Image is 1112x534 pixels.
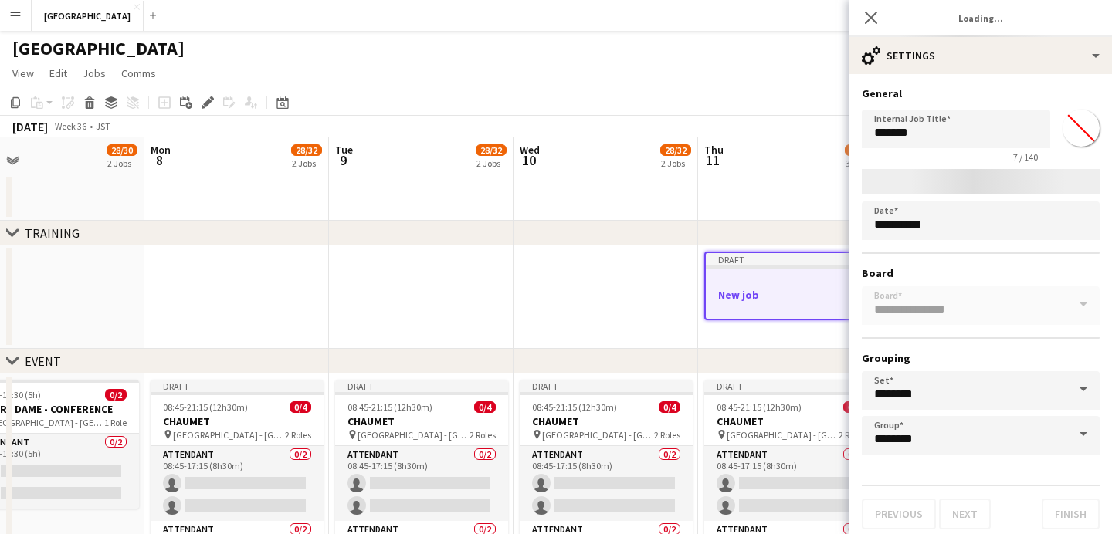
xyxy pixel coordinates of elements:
span: 08:45-21:15 (12h30m) [347,401,432,413]
div: 2 Jobs [292,157,321,169]
div: Settings [849,37,1112,74]
app-card-role: ATTENDANT0/208:45-17:15 (8h30m) [520,446,693,521]
span: 28/30 [107,144,137,156]
h3: General [862,86,1100,100]
span: [GEOGRAPHIC_DATA] - [GEOGRAPHIC_DATA] WORLD EXPO [358,429,470,441]
div: EVENT [25,353,61,369]
span: 8 [148,151,171,169]
a: View [6,63,40,83]
span: Wed [520,143,540,157]
div: 2 Jobs [107,157,137,169]
span: [GEOGRAPHIC_DATA] - [GEOGRAPHIC_DATA] WORLD EXPO [727,429,839,441]
div: 2 Jobs [476,157,506,169]
h3: CHAUMET [151,414,324,428]
span: 08:45-21:15 (12h30m) [717,401,802,413]
span: Mon [151,143,171,157]
h3: Board [862,266,1100,280]
span: Tue [335,143,353,157]
app-card-role: ATTENDANT0/208:45-17:15 (8h30m) [704,446,877,521]
span: Comms [121,66,156,80]
span: 10 [517,151,540,169]
span: Jobs [83,66,106,80]
div: JST [96,120,110,132]
span: [GEOGRAPHIC_DATA] - [GEOGRAPHIC_DATA] WORLD EXPO [542,429,654,441]
span: 2 Roles [470,429,496,441]
div: Draft [335,380,508,392]
div: [DATE] [12,119,48,134]
span: 9 [333,151,353,169]
span: 28/32 [476,144,507,156]
span: 2 Roles [285,429,311,441]
h3: Loading... [849,8,1112,28]
span: 28/32 [660,144,691,156]
h3: CHAUMET [335,414,508,428]
h3: New job [706,288,876,302]
span: 0/4 [659,401,680,413]
app-card-role: ATTENDANT0/208:45-17:15 (8h30m) [151,446,324,521]
div: Draft [704,380,877,392]
div: Draft [706,253,876,265]
span: 11 [702,151,724,169]
app-job-card: DraftNew job [704,252,877,320]
div: 3 Jobs [846,157,875,169]
a: Jobs [76,63,112,83]
button: [GEOGRAPHIC_DATA] [32,1,144,31]
span: Edit [49,66,67,80]
app-card-role: ATTENDANT0/208:45-17:15 (8h30m) [335,446,508,521]
span: 08:45-21:15 (12h30m) [532,401,617,413]
span: 0/4 [290,401,311,413]
span: 28/32 [291,144,322,156]
h3: CHAUMET [704,414,877,428]
span: 2 Roles [839,429,865,441]
h3: Grouping [862,351,1100,365]
span: 0/2 [105,389,127,400]
div: Draft [520,380,693,392]
span: 2 Roles [654,429,680,441]
span: View [12,66,34,80]
span: [GEOGRAPHIC_DATA] - [GEOGRAPHIC_DATA] WORLD EXPO [173,429,285,441]
div: Draft [151,380,324,392]
div: 2 Jobs [661,157,690,169]
div: TRAINING [25,225,80,241]
span: Thu [704,143,724,157]
span: 28/32 [845,144,876,156]
a: Comms [115,63,162,83]
span: Week 36 [51,120,90,132]
h1: [GEOGRAPHIC_DATA] [12,37,185,60]
span: 0/4 [843,401,865,413]
span: 1 Role [104,417,127,428]
span: 7 / 140 [1001,151,1050,163]
a: Edit [43,63,73,83]
span: 08:45-21:15 (12h30m) [163,401,248,413]
h3: CHAUMET [520,414,693,428]
span: 0/4 [474,401,496,413]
